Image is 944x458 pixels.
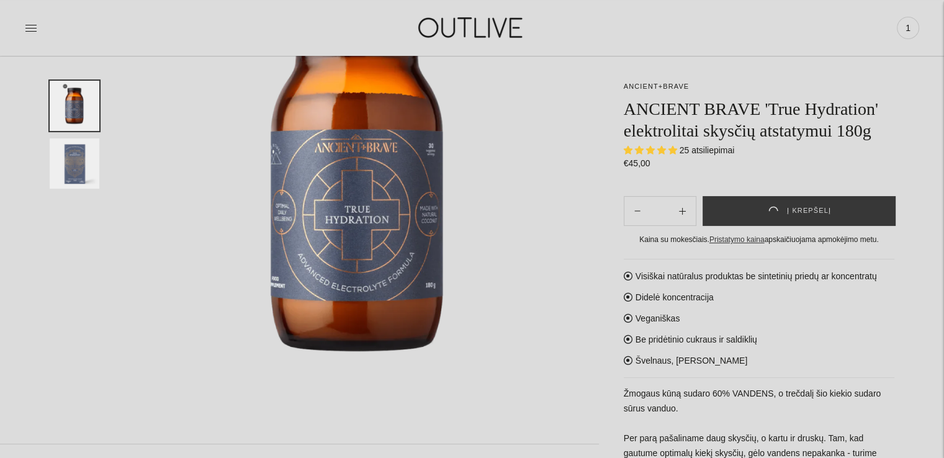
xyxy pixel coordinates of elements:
[394,6,549,49] img: OUTLIVE
[899,19,917,37] span: 1
[624,158,650,168] span: €45,00
[624,233,894,246] div: Kaina su mokesčiais. apskaičiuojama apmokėjimo metu.
[624,196,650,226] button: Add product quantity
[50,81,99,131] button: Translation missing: en.general.accessibility.image_thumbail
[650,202,669,220] input: Product quantity
[50,138,99,189] button: Translation missing: en.general.accessibility.image_thumbail
[669,196,696,226] button: Subtract product quantity
[680,145,735,155] span: 25 atsiliepimai
[897,14,919,42] a: 1
[624,83,689,90] a: ANCIENT+BRAVE
[624,145,680,155] span: 4.88 stars
[709,235,765,244] a: Pristatymo kaina
[703,196,896,226] button: Į krepšelį
[787,205,831,217] span: Į krepšelį
[624,98,894,141] h1: ANCIENT BRAVE 'True Hydration' elektrolitai skysčių atstatymui 180g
